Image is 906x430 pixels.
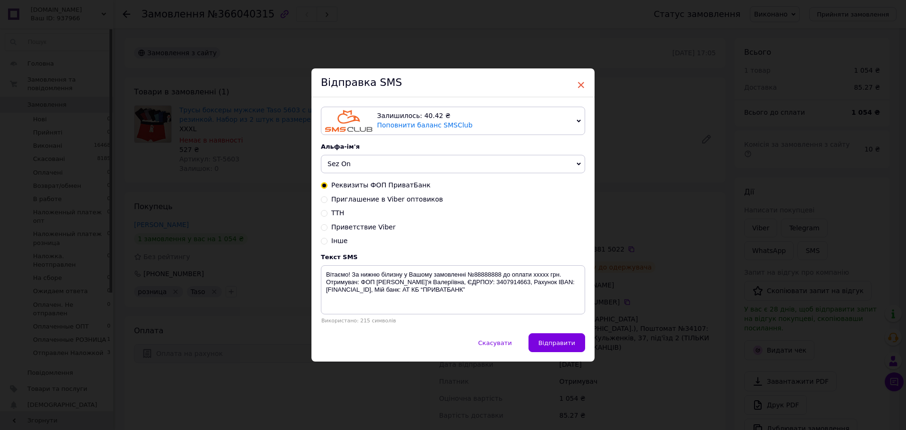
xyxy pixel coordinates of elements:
span: Приветствие Viber [331,223,395,231]
div: Відправка SMS [311,68,595,97]
span: × [577,77,585,93]
textarea: Вітаємо! За нижню білизну у Вашому замовленні №88888888 до оплати ххххх грн. Отримувач: ФОП [PERS... [321,265,585,314]
span: Альфа-ім'я [321,143,360,150]
button: Відправити [528,333,585,352]
div: Залишилось: 40.42 ₴ [377,111,573,121]
span: Реквизиты ФОП ПриватБанк [331,181,430,189]
a: Поповнити баланс SMSClub [377,121,472,129]
span: Приглашение в Viber оптовиков [331,195,443,203]
div: Використано: 215 символів [321,318,585,324]
button: Скасувати [468,333,521,352]
span: Відправити [538,339,575,346]
span: ТТН [331,209,344,217]
div: Текст SMS [321,253,585,261]
span: Інше [331,237,348,245]
span: Sez On [327,160,351,168]
span: Скасувати [478,339,512,346]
